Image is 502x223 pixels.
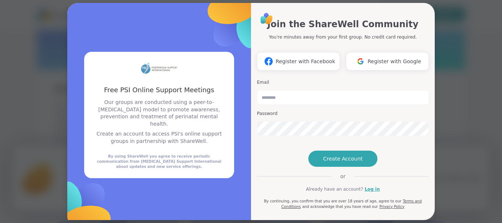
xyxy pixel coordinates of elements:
a: Privacy Policy [379,205,404,209]
img: ShareWell Logo [258,10,275,27]
button: Register with Facebook [257,52,340,71]
a: Terms and Conditions [281,199,422,209]
button: Register with Google [346,52,429,71]
div: By using ShareWell you agree to receive periodic communication from [MEDICAL_DATA] Support Intern... [93,154,225,169]
span: By continuing, you confirm that you are over 18 years of age, agree to our [264,199,401,203]
button: Create Account [308,151,377,167]
span: Register with Facebook [276,58,335,65]
span: or [331,173,354,180]
span: Register with Google [367,58,421,65]
a: Log in [365,186,380,193]
p: Our groups are conducted using a peer-to-[MEDICAL_DATA] model to promote awareness, prevention an... [93,99,225,127]
h1: Join the ShareWell Community [267,18,418,31]
h3: Free PSI Online Support Meetings [93,85,225,94]
img: partner logo [141,61,178,76]
h3: Email [257,79,429,86]
img: ShareWell Logomark [354,54,367,68]
span: Create Account [323,155,363,162]
h3: Password [257,111,429,117]
span: and acknowledge that you have read our [302,205,378,209]
p: You're minutes away from your first group. No credit card required. [269,34,417,40]
img: ShareWell Logomark [262,54,276,68]
span: Already have an account? [306,186,363,193]
p: Create an account to access PSI's online support groups in partnership with ShareWell. [93,130,225,145]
